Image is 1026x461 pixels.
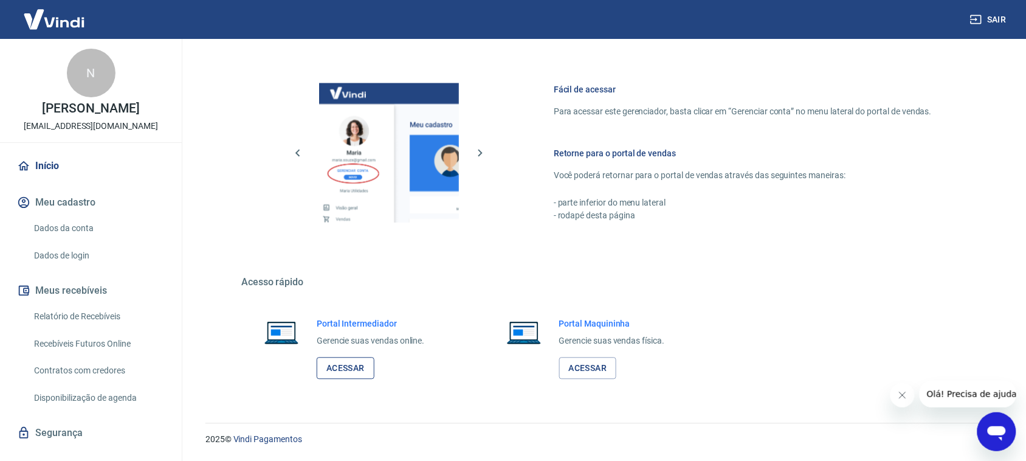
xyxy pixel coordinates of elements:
a: Contratos com credores [29,358,167,383]
div: N [67,49,115,97]
p: Para acessar este gerenciador, basta clicar em “Gerenciar conta” no menu lateral do portal de ven... [554,106,932,119]
p: Gerencie suas vendas online. [317,335,425,348]
a: Disponibilização de agenda [29,386,167,411]
a: Início [15,153,167,179]
a: Dados da conta [29,216,167,241]
img: Imagem de um notebook aberto [256,318,307,347]
p: 2025 © [205,434,997,446]
p: [EMAIL_ADDRESS][DOMAIN_NAME] [24,120,158,133]
span: Olá! Precisa de ajuda? [7,9,102,18]
img: Imagem da dashboard mostrando o botão de gerenciar conta na sidebar no lado esquerdo [319,83,459,223]
iframe: Mensagem da empresa [920,381,1016,407]
p: [PERSON_NAME] [42,102,139,115]
h5: Acesso rápido [241,277,961,289]
iframe: Botão para abrir a janela de mensagens [977,412,1016,451]
a: Dados de login [29,243,167,268]
img: Vindi [15,1,94,38]
a: Relatório de Recebíveis [29,304,167,329]
a: Segurança [15,420,167,446]
h6: Portal Intermediador [317,318,425,330]
h6: Fácil de acessar [554,84,932,96]
button: Meus recebíveis [15,277,167,304]
p: - rodapé desta página [554,210,932,223]
button: Sair [968,9,1011,31]
p: Gerencie suas vendas física. [559,335,665,348]
a: Acessar [317,358,374,380]
a: Vindi Pagamentos [233,435,302,445]
a: Recebíveis Futuros Online [29,331,167,356]
iframe: Fechar mensagem [890,383,915,407]
h6: Portal Maquininha [559,318,665,330]
h6: Retorne para o portal de vendas [554,148,932,160]
a: Acessar [559,358,617,380]
img: Imagem de um notebook aberto [498,318,549,347]
p: - parte inferior do menu lateral [554,197,932,210]
p: Você poderá retornar para o portal de vendas através das seguintes maneiras: [554,170,932,182]
button: Meu cadastro [15,189,167,216]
